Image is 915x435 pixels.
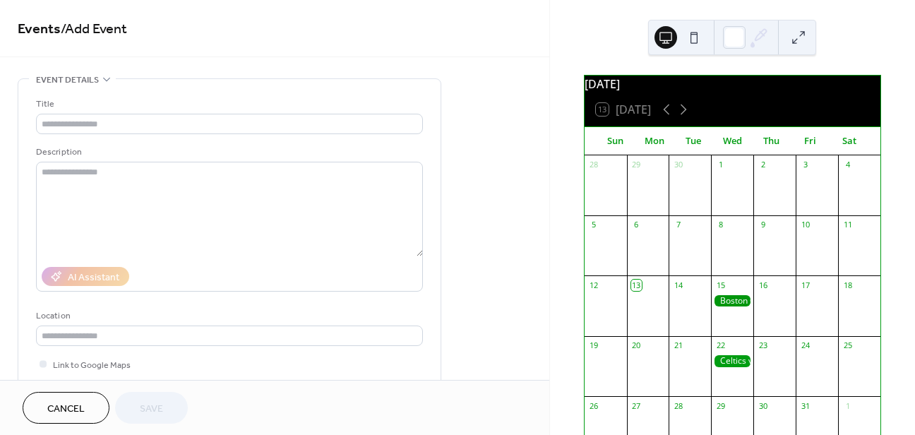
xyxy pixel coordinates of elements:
[631,400,642,411] div: 27
[758,340,768,351] div: 23
[842,340,853,351] div: 25
[36,73,99,88] span: Event details
[589,220,599,230] div: 5
[673,280,683,290] div: 14
[842,400,853,411] div: 1
[673,340,683,351] div: 21
[842,220,853,230] div: 11
[18,16,61,43] a: Events
[631,280,642,290] div: 13
[61,16,127,43] span: / Add Event
[585,76,880,93] div: [DATE]
[589,400,599,411] div: 26
[36,97,420,112] div: Title
[752,127,791,155] div: Thu
[715,400,726,411] div: 29
[800,160,811,170] div: 3
[791,127,830,155] div: Fri
[673,160,683,170] div: 30
[631,160,642,170] div: 29
[674,127,712,155] div: Tue
[47,402,85,417] span: Cancel
[36,309,420,323] div: Location
[842,280,853,290] div: 18
[713,127,752,155] div: Wed
[758,400,768,411] div: 30
[589,280,599,290] div: 12
[635,127,674,155] div: Mon
[53,358,131,373] span: Link to Google Maps
[800,280,811,290] div: 17
[23,392,109,424] button: Cancel
[589,340,599,351] div: 19
[800,220,811,230] div: 10
[830,127,869,155] div: Sat
[596,127,635,155] div: Sun
[758,160,768,170] div: 2
[631,340,642,351] div: 20
[715,220,726,230] div: 8
[711,355,753,367] div: Celtics vs 76ers
[673,400,683,411] div: 28
[673,220,683,230] div: 7
[589,160,599,170] div: 28
[715,340,726,351] div: 22
[842,160,853,170] div: 4
[800,340,811,351] div: 24
[36,145,420,160] div: Description
[631,220,642,230] div: 6
[715,160,726,170] div: 1
[758,280,768,290] div: 16
[758,220,768,230] div: 9
[715,280,726,290] div: 15
[800,400,811,411] div: 31
[711,295,753,307] div: Boston Celtics vs Toronto Raptors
